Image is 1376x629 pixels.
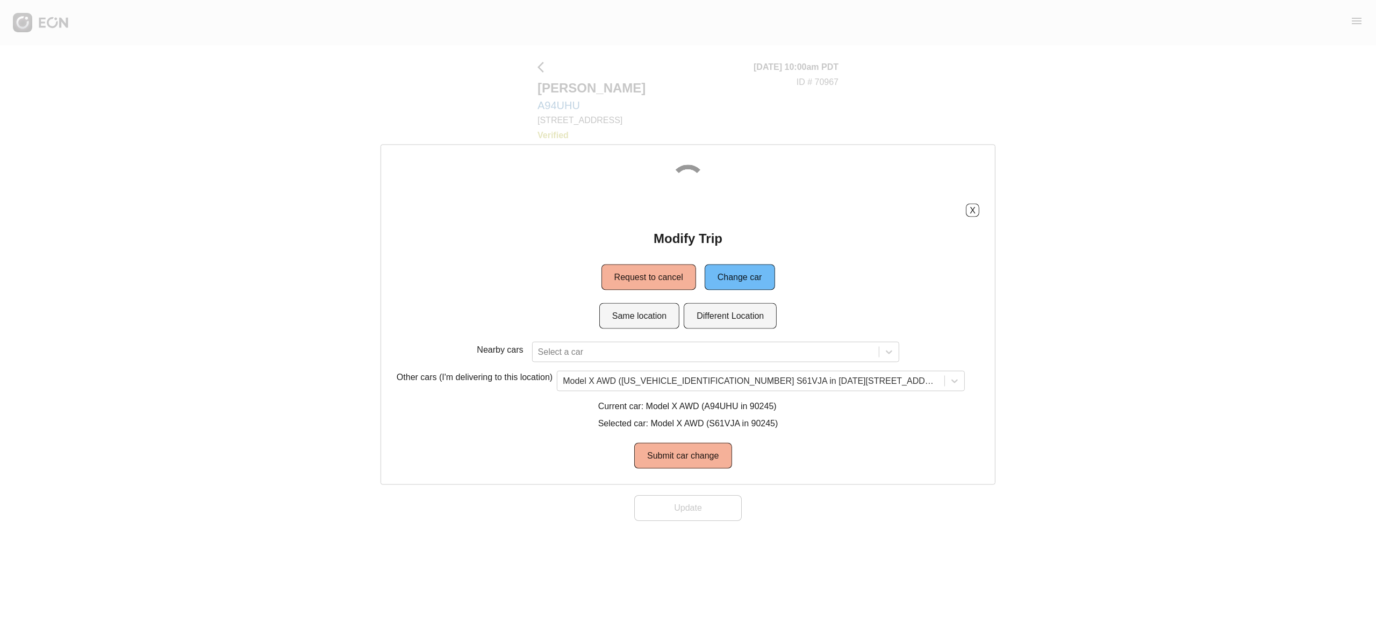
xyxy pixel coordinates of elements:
button: Request to cancel [601,265,696,290]
p: Current car: Model X AWD (A94UHU in 90245) [598,400,778,413]
p: Selected car: Model X AWD (S61VJA in 90245) [598,417,778,430]
h2: Modify Trip [654,230,722,247]
p: Other cars (I'm delivering to this location) [397,371,553,387]
p: Nearby cars [477,344,523,356]
button: Different Location [684,303,777,329]
button: Change car [705,265,775,290]
button: Submit car change [634,443,732,469]
button: Same location [599,303,679,329]
button: X [966,204,979,217]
